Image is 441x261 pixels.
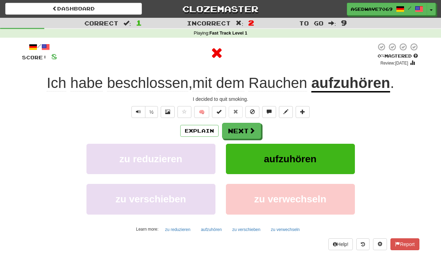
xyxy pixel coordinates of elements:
[356,238,370,250] button: Round history (alt+y)
[267,224,304,235] button: zu verwechseln
[341,18,347,27] span: 9
[248,18,254,27] span: 2
[380,61,408,66] small: Review: [DATE]
[229,106,243,118] button: Reset to 0% Mastered (alt+r)
[187,20,231,27] span: Incorrect
[328,20,336,26] span: :
[70,75,103,91] span: habe
[347,3,427,15] a: AgedWave7069 /
[136,18,142,27] span: 1
[47,75,311,91] span: ,
[107,75,188,91] span: beschlossen
[192,75,212,91] span: mit
[328,238,353,250] button: Help!
[279,106,293,118] button: Edit sentence (alt+d)
[194,106,209,118] button: 🧠
[378,53,385,59] span: 0 %
[86,184,215,214] button: zu verschieben
[51,52,57,61] span: 8
[236,20,243,26] span: :
[145,106,158,118] button: ½
[177,106,191,118] button: Favorite sentence (alt+f)
[311,75,390,92] u: aufzuhören
[197,224,226,235] button: aufzuhören
[376,53,419,59] div: Mastered
[22,96,419,103] div: I decided to quit smoking.
[212,106,226,118] button: Set this sentence to 100% Mastered (alt+m)
[86,144,215,174] button: zu reduzieren
[115,194,186,204] span: zu verschieben
[180,125,219,137] button: Explain
[226,144,355,174] button: aufzuhören
[226,184,355,214] button: zu verwechseln
[254,194,326,204] span: zu verwechseln
[119,154,182,164] span: zu reduzieren
[22,54,47,60] span: Score:
[131,106,145,118] button: Play sentence audio (ctl+space)
[245,106,259,118] button: Ignore sentence (alt+i)
[296,106,310,118] button: Add to collection (alt+a)
[216,75,245,91] span: dem
[136,227,158,232] small: Learn more:
[152,3,289,15] a: Clozemaster
[210,31,248,36] strong: Fast Track Level 1
[228,224,264,235] button: zu verschieben
[299,20,324,27] span: To go
[249,75,307,91] span: Rauchen
[408,6,411,10] span: /
[264,154,317,164] span: aufzuhören
[161,106,175,118] button: Show image (alt+x)
[5,3,142,15] a: Dashboard
[123,20,131,26] span: :
[130,106,158,118] div: Text-to-speech controls
[84,20,119,27] span: Correct
[262,106,276,118] button: Discuss sentence (alt+u)
[390,238,419,250] button: Report
[390,75,394,91] span: .
[222,123,261,139] button: Next
[22,43,57,51] div: /
[161,224,194,235] button: zu reduzieren
[351,6,393,12] span: AgedWave7069
[47,75,66,91] span: Ich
